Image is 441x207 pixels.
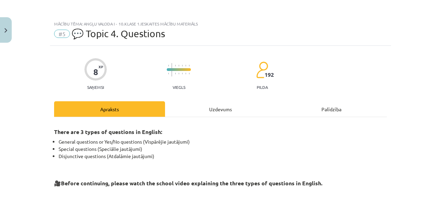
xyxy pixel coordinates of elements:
[61,179,322,187] strong: Before continuing, please watch the school video explaining the three types of questions in English.
[178,73,179,74] img: icon-short-line-57e1e144782c952c97e751825c79c345078a6d821885a25fce030b3d8c18986b.svg
[185,73,186,74] img: icon-short-line-57e1e144782c952c97e751825c79c345078a6d821885a25fce030b3d8c18986b.svg
[165,101,276,117] div: Uzdevums
[54,175,387,187] h3: 🎥
[265,72,274,78] span: 192
[59,153,387,160] li: Disjunctive questions (Atdalāmie jautājumi)
[175,65,176,66] img: icon-short-line-57e1e144782c952c97e751825c79c345078a6d821885a25fce030b3d8c18986b.svg
[54,128,162,135] strong: There are 3 types of questions in English:
[99,65,103,69] span: XP
[168,73,169,74] img: icon-short-line-57e1e144782c952c97e751825c79c345078a6d821885a25fce030b3d8c18986b.svg
[173,85,185,90] p: Viegls
[54,101,165,117] div: Apraksts
[256,61,268,79] img: students-c634bb4e5e11cddfef0936a35e636f08e4e9abd3cc4e673bd6f9a4125e45ecb1.svg
[93,67,98,77] div: 8
[185,65,186,66] img: icon-short-line-57e1e144782c952c97e751825c79c345078a6d821885a25fce030b3d8c18986b.svg
[72,28,165,39] span: 💬 Topic 4. Questions
[59,145,387,153] li: Special questions (Speciālie jautājumi)
[4,28,7,33] img: icon-close-lesson-0947bae3869378f0d4975bcd49f059093ad1ed9edebbc8119c70593378902aed.svg
[175,73,176,74] img: icon-short-line-57e1e144782c952c97e751825c79c345078a6d821885a25fce030b3d8c18986b.svg
[59,138,387,145] li: General questions or Yes/No questions (Vispārējie jautājumi)
[172,63,172,76] img: icon-long-line-d9ea69661e0d244f92f715978eff75569469978d946b2353a9bb055b3ed8787d.svg
[257,85,268,90] p: pilda
[178,65,179,66] img: icon-short-line-57e1e144782c952c97e751825c79c345078a6d821885a25fce030b3d8c18986b.svg
[168,65,169,66] img: icon-short-line-57e1e144782c952c97e751825c79c345078a6d821885a25fce030b3d8c18986b.svg
[84,85,107,90] p: Saņemsi
[54,30,70,38] span: #5
[276,101,387,117] div: Palīdzība
[54,21,387,26] div: Mācību tēma: Angļu valoda i - 10.klase 1.ieskaites mācību materiāls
